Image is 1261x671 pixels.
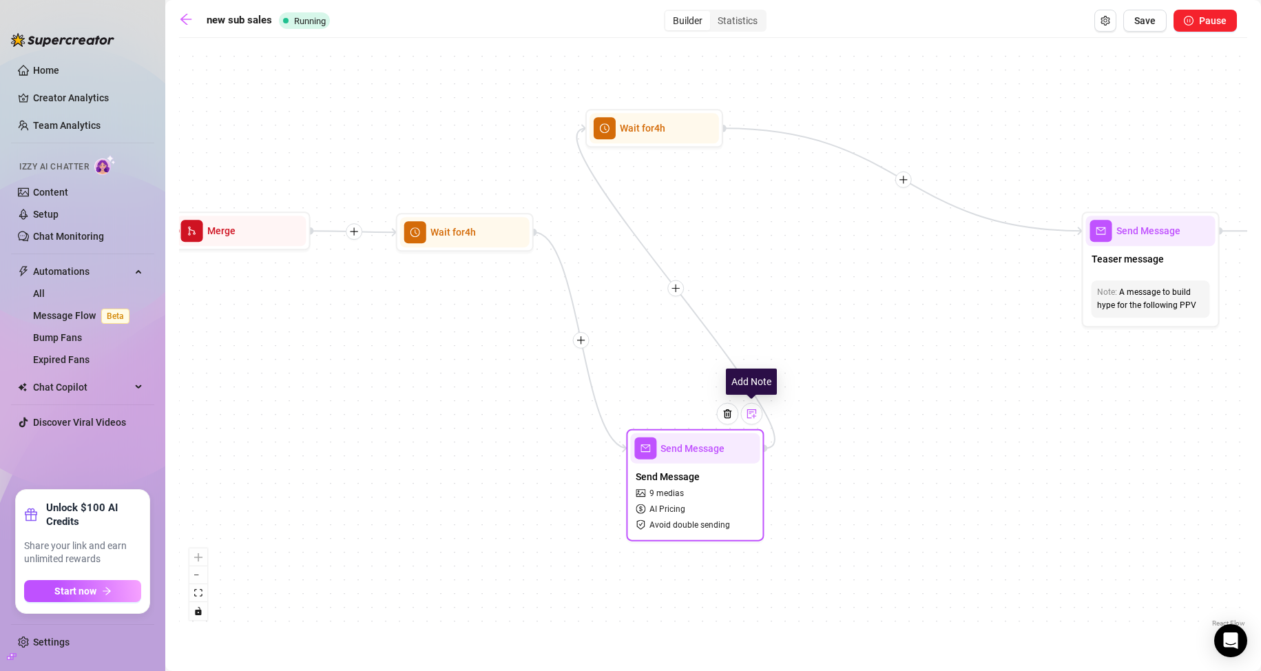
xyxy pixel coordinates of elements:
g: Edge from 3a320718-ab46-4558-a6b4-583ac7933a07 to e1261814-4f72-4d56-bac7-9761a5b55d5c [311,231,397,232]
div: Open Intercom Messenger [1214,624,1247,657]
div: Statistics [710,11,765,30]
span: 9 medias [649,487,684,500]
span: Teaser message [1092,251,1164,267]
g: Edge from e1261814-4f72-4d56-bac7-9761a5b55d5c to 4d1ac6e8-4356-4ebf-ae2d-570b32c6c711 [534,232,628,448]
a: Setup [33,209,59,220]
button: Start nowarrow-right [24,580,141,602]
span: AI Pricing [649,502,685,515]
img: logo-BBDzfeDw.svg [11,33,114,47]
div: Builder [665,11,710,30]
g: Edge from 4d1ac6e8-4356-4ebf-ae2d-570b32c6c711 to 361c3e0f-d902-411b-b2d8-0b9b84372893 [576,128,774,448]
span: merge [181,220,203,242]
a: arrow-left [179,12,200,29]
div: mailSend MessageTeaser messageNote:A message to build hype for the following PPV [1082,211,1220,327]
span: clock-circle [404,221,426,243]
button: Save Flow [1123,10,1167,32]
span: plus [576,335,586,345]
a: Home [33,65,59,76]
button: zoom out [189,566,207,584]
span: mail [1090,220,1112,242]
button: toggle interactivity [189,602,207,620]
span: pause-circle [1184,16,1194,25]
div: clock-circleWait for4h [396,213,534,251]
span: Share your link and earn unlimited rewards [24,539,141,566]
strong: Unlock $100 AI Credits [46,501,141,528]
span: Start now [54,586,96,597]
a: Chat Monitoring [33,231,104,242]
span: plus [899,175,908,185]
img: Sticky Note [746,409,757,420]
img: AI Chatter [94,155,116,175]
span: Izzy AI Chatter [19,161,89,174]
button: fit view [189,584,207,602]
span: Send Message [660,441,725,456]
a: Creator Analytics [33,87,143,109]
div: Add Note [726,369,777,395]
div: segmented control [664,10,767,32]
span: Pause [1199,15,1227,26]
strong: new sub sales [207,14,272,26]
span: build [7,652,17,661]
g: Edge from 361c3e0f-d902-411b-b2d8-0b9b84372893 to 99314156-76f0-4e27-8509-0c4ff70ba5aa [724,128,1083,231]
a: Expired Fans [33,354,90,365]
span: dollar [636,504,647,514]
span: Automations [33,260,131,282]
span: Chat Copilot [33,376,131,398]
div: A message to build hype for the following PPV [1097,286,1205,312]
img: Chat Copilot [18,382,27,392]
div: TrashSticky NotemailSend MessageSend Messagepicture9 mediasdollarAI Pricingsafety-certificateAvoi... [626,429,764,541]
span: Wait for 4h [430,225,476,240]
button: Open Exit Rules [1094,10,1116,32]
span: plus [349,227,359,236]
span: Avoid double sending [649,518,730,531]
span: setting [1101,16,1110,25]
span: Beta [101,309,129,324]
img: Trash [722,409,733,420]
a: Bump Fans [33,332,82,343]
a: All [33,288,45,299]
span: Wait for 4h [620,121,665,136]
div: clock-circleWait for4h [585,109,723,147]
span: safety-certificate [636,520,647,530]
span: gift [24,508,38,522]
a: Settings [33,637,70,648]
div: mergeMerge [173,211,311,250]
span: picture [636,488,647,498]
a: Content [33,187,68,198]
a: React Flow attribution [1212,619,1245,627]
span: arrow-left [179,12,193,26]
span: thunderbolt [18,266,29,277]
button: Pause [1174,10,1237,32]
span: Merge [207,223,236,238]
span: Send Message [1116,223,1180,238]
span: Running [294,16,326,26]
div: React Flow controls [189,548,207,620]
span: arrow-right [102,586,112,596]
span: clock-circle [594,117,616,139]
span: Save [1134,15,1156,26]
span: mail [634,437,656,460]
a: Discover Viral Videos [33,417,126,428]
a: Team Analytics [33,120,101,131]
span: plus [671,283,680,293]
a: Message FlowBeta [33,310,135,321]
span: Send Message [636,469,700,484]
